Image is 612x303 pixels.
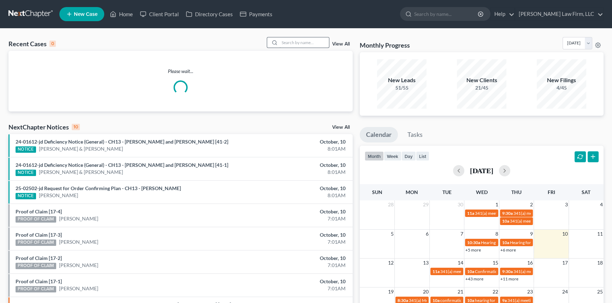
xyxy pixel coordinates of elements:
button: list [416,151,429,161]
span: 11a [467,211,474,216]
span: Mon [406,189,418,195]
span: Tue [442,189,451,195]
span: 4 [599,200,604,209]
a: Tasks [401,127,429,143]
span: Sun [372,189,382,195]
div: Recent Cases [8,40,56,48]
div: 7:01AM [240,238,346,246]
input: Search by name... [279,37,329,48]
a: [PERSON_NAME] & [PERSON_NAME] [39,169,123,176]
a: +11 more [500,276,518,281]
a: Payments [236,8,276,20]
div: October, 10 [240,162,346,169]
div: 10 [72,124,80,130]
span: 23 [526,287,534,296]
span: 10a [432,298,440,303]
div: October, 10 [240,138,346,145]
div: PROOF OF CLAIM [16,240,56,246]
span: 341(a) meeting for [PERSON_NAME] [513,269,582,274]
a: [PERSON_NAME] [59,285,98,292]
div: October, 10 [240,278,346,285]
span: 7 [460,230,464,238]
a: [PERSON_NAME] [59,262,98,269]
div: October, 10 [240,208,346,215]
span: 341(a) Meeting of Creditors for [PERSON_NAME] [409,298,500,303]
span: 11a [432,269,440,274]
button: month [365,151,384,161]
a: Proof of Claim [17-4] [16,208,62,214]
span: 8 [495,230,499,238]
span: 30 [457,200,464,209]
a: Proof of Claim [17-3] [16,232,62,238]
span: 24 [561,287,569,296]
a: [PERSON_NAME] [59,238,98,246]
a: [PERSON_NAME] & [PERSON_NAME] [39,145,123,152]
span: 341(a) meeting for [PERSON_NAME] & [PERSON_NAME] [440,269,546,274]
span: Confirmation Hearing for [PERSON_NAME] [475,269,556,274]
span: 22 [492,287,499,296]
a: Proof of Claim [17-1] [16,278,62,284]
a: Proof of Claim [17-2] [16,255,62,261]
a: Home [106,8,136,20]
a: +6 more [500,247,516,253]
span: 341(a) meeting for [PERSON_NAME] [513,211,582,216]
div: 8:01AM [240,192,346,199]
span: 8:30a [398,298,408,303]
span: 14 [457,259,464,267]
div: 21/45 [457,84,506,91]
span: 10a [502,240,509,245]
button: week [384,151,401,161]
span: 12 [387,259,394,267]
a: View All [332,42,350,47]
button: day [401,151,416,161]
div: 4/45 [537,84,586,91]
div: October, 10 [240,255,346,262]
div: PROOF OF CLAIM [16,286,56,292]
div: 51/55 [377,84,426,91]
a: Help [491,8,514,20]
a: [PERSON_NAME] [39,192,78,199]
span: confirmation hearing for [PERSON_NAME] & [PERSON_NAME] [440,298,557,303]
a: Client Portal [136,8,182,20]
span: 10a [467,298,474,303]
span: hearing for [PERSON_NAME] [475,298,529,303]
span: 10:30a [467,240,480,245]
span: 9 [529,230,534,238]
div: 8:01AM [240,145,346,152]
a: 24-01612-jd Deficiency Notice (General) - CH13 - [PERSON_NAME] and [PERSON_NAME] [41-2] [16,139,228,145]
span: 18 [596,259,604,267]
span: 1 [495,200,499,209]
span: 3 [564,200,569,209]
span: Wed [476,189,487,195]
span: 10a [502,218,509,224]
span: 16 [526,259,534,267]
span: 6 [425,230,429,238]
span: 9:30a [502,211,513,216]
a: Directory Cases [182,8,236,20]
div: NOTICE [16,170,36,176]
span: 341(a) meeting for [PERSON_NAME] [507,298,576,303]
span: New Case [74,12,98,17]
h2: [DATE] [470,167,493,174]
div: PROOF OF CLAIM [16,263,56,269]
div: 8:01AM [240,169,346,176]
div: New Filings [537,76,586,84]
div: October, 10 [240,231,346,238]
span: 21 [457,287,464,296]
a: View All [332,125,350,130]
div: 0 [49,41,56,47]
a: 24-01612-jd Deficiency Notice (General) - CH13 - [PERSON_NAME] and [PERSON_NAME] [41-1] [16,162,228,168]
span: 20 [422,287,429,296]
a: [PERSON_NAME] [59,215,98,222]
span: 13 [422,259,429,267]
span: 15 [492,259,499,267]
a: 25-02502-jd Request for Order Confirming Plan - CH13 - [PERSON_NAME] [16,185,181,191]
div: New Clients [457,76,506,84]
div: 7:01AM [240,215,346,222]
a: [PERSON_NAME] Law Firm, LLC [515,8,603,20]
div: PROOF OF CLAIM [16,216,56,223]
span: 11 [596,230,604,238]
span: 2 [529,200,534,209]
span: 19 [387,287,394,296]
span: 341(a) meeting for [PERSON_NAME] [510,218,578,224]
